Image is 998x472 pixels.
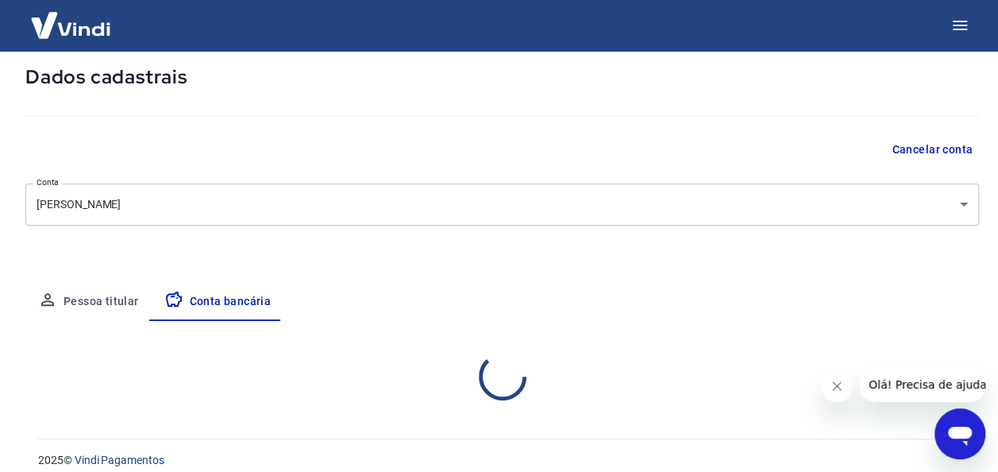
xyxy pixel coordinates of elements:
button: Pessoa titular [25,283,152,321]
iframe: Fechar mensagem [821,370,853,402]
p: 2025 © [38,452,960,469]
button: Cancelar conta [885,135,979,164]
a: Vindi Pagamentos [75,454,164,466]
div: [PERSON_NAME] [25,184,979,226]
label: Conta [37,176,59,188]
iframe: Botão para abrir a janela de mensagens [934,408,985,459]
button: Conta bancária [152,283,284,321]
img: Vindi [19,1,122,49]
span: Olá! Precisa de ajuda? [10,11,133,24]
h5: Dados cadastrais [25,64,979,90]
iframe: Mensagem da empresa [859,367,985,402]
